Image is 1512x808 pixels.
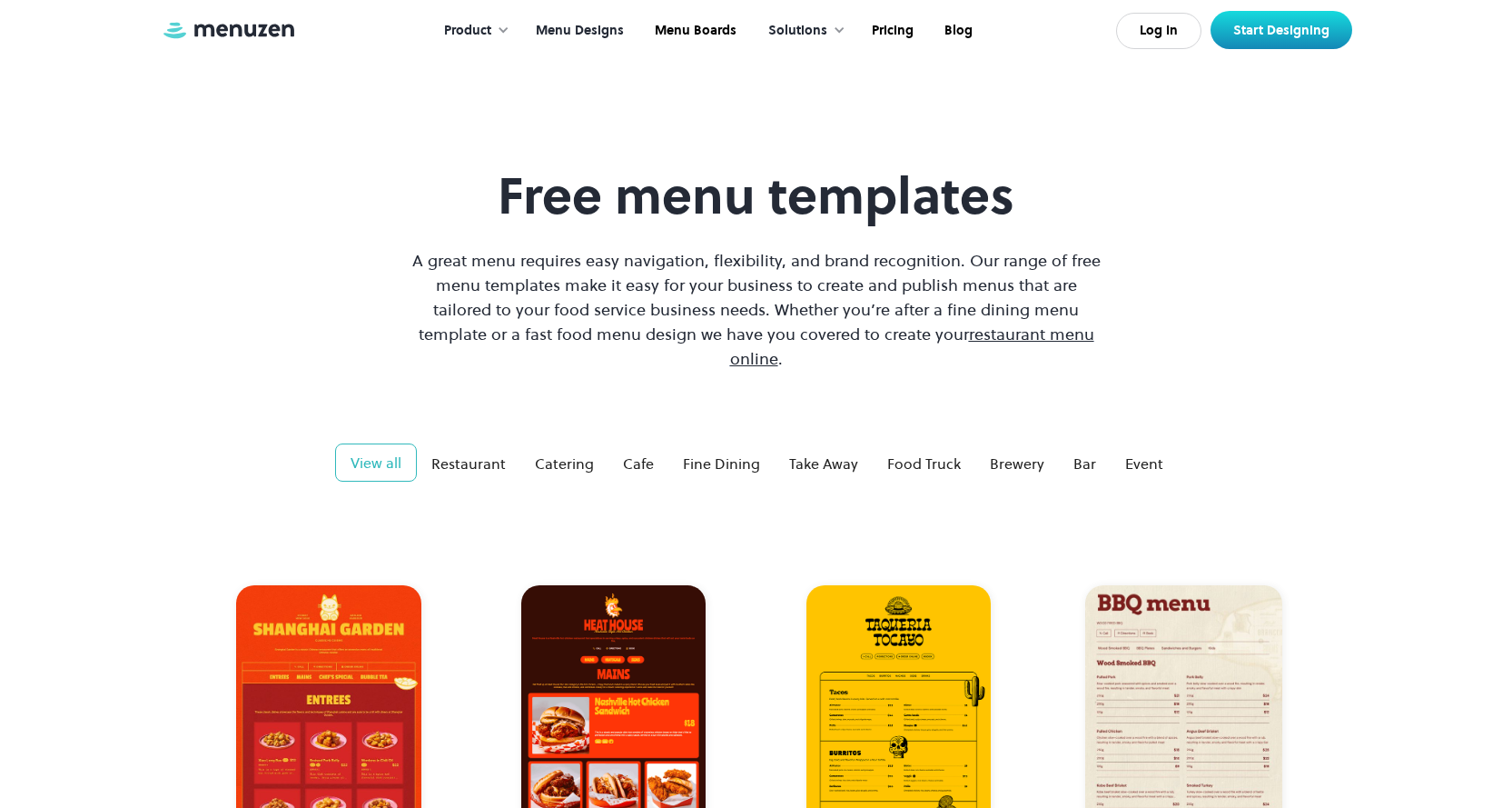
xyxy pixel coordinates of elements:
[431,453,506,474] div: Restaurant
[408,248,1105,371] p: A great menu requires easy navigation, flexibility, and brand recognition. Our range of free menu...
[768,21,827,41] div: Solutions
[887,453,961,474] div: Food Truck
[444,21,491,41] div: Product
[1125,453,1163,474] div: Event
[535,453,594,474] div: Catering
[426,3,519,59] div: Product
[623,453,654,474] div: Cafe
[855,3,927,59] a: Pricing
[1116,13,1201,49] a: Log In
[351,452,401,474] div: View all
[750,3,855,59] div: Solutions
[519,3,637,59] a: Menu Designs
[1073,453,1096,474] div: Bar
[789,453,858,474] div: Take Away
[637,3,750,59] a: Menu Boards
[990,453,1044,474] div: Brewery
[408,165,1105,226] h1: Free menu templates
[683,453,760,474] div: Fine Dining
[1211,11,1352,49] a: Start Designing
[927,3,986,59] a: Blog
